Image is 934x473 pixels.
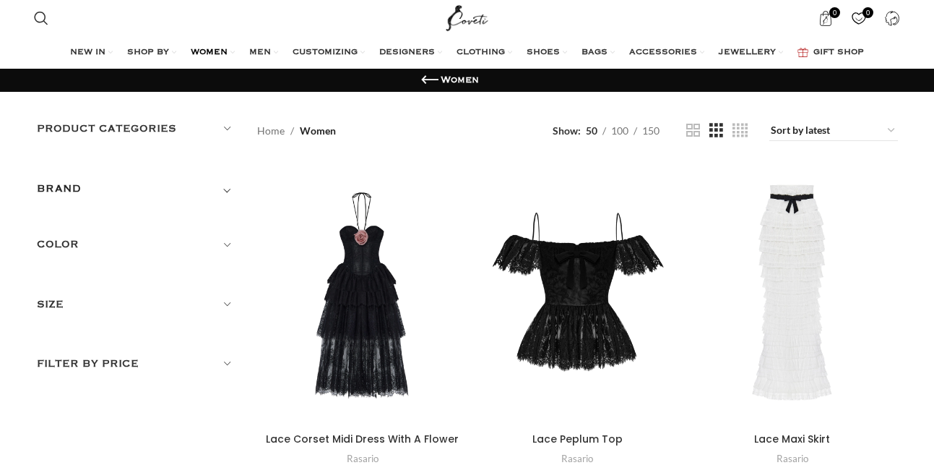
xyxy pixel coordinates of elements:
a: DESIGNERS [379,38,442,67]
a: Rasario [777,452,808,466]
span: BAGS [581,47,607,59]
a: JEWELLERY [719,38,783,67]
a: Lace Maxi Skirt [754,432,830,446]
a: Lace Maxi Skirt [687,163,898,426]
a: Lace Corset Midi Dress With A Flower [266,432,459,446]
span: NEW IN [70,47,105,59]
a: MEN [249,38,278,67]
a: SHOP BY [127,38,176,67]
div: My Wishlist [844,4,874,33]
h5: BRAND [37,181,82,197]
a: Grid view 2 [686,122,700,140]
span: DESIGNERS [379,47,435,59]
span: 0 [829,7,840,18]
span: Women [300,123,336,139]
h1: Women [441,74,479,87]
a: Grid view 4 [732,122,748,140]
span: 100 [611,124,628,137]
a: NEW IN [70,38,113,67]
a: Grid view 3 [709,122,723,140]
a: 0 [844,4,874,33]
a: Rasario [561,452,593,466]
a: Lace Corset Midi Dress With A Flower [257,163,468,426]
a: CUSTOMIZING [293,38,365,67]
span: MEN [249,47,271,59]
h5: Color [37,236,236,252]
a: SHOES [527,38,567,67]
a: BAGS [581,38,615,67]
span: ACCESSORIES [629,47,697,59]
span: CUSTOMIZING [293,47,358,59]
div: Toggle filter [37,180,236,206]
a: 100 [606,123,634,139]
span: 50 [586,124,597,137]
a: 50 [581,123,602,139]
span: 150 [642,124,660,137]
h5: Product categories [37,121,236,137]
a: 150 [637,123,665,139]
a: Lace Peplum Top [532,432,623,446]
a: Lace Peplum Top [472,163,683,426]
span: 0 [862,7,873,18]
a: Home [257,123,285,139]
select: Shop order [769,121,898,141]
a: WOMEN [191,38,235,67]
div: Main navigation [27,38,907,67]
h5: Filter by price [37,356,236,372]
span: WOMEN [191,47,228,59]
a: CLOTHING [457,38,512,67]
nav: Breadcrumb [257,123,336,139]
img: GiftBag [797,48,808,57]
span: GIFT SHOP [813,47,864,59]
a: Site logo [443,11,491,23]
span: SHOES [527,47,560,59]
span: JEWELLERY [719,47,776,59]
a: Go back [419,69,441,91]
span: CLOTHING [457,47,505,59]
a: 0 [811,4,841,33]
h5: Size [37,297,236,312]
a: Search [27,4,56,33]
a: Rasario [347,452,379,466]
a: GIFT SHOP [797,38,864,67]
a: ACCESSORIES [629,38,704,67]
span: Show [553,123,581,139]
span: SHOP BY [127,47,169,59]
